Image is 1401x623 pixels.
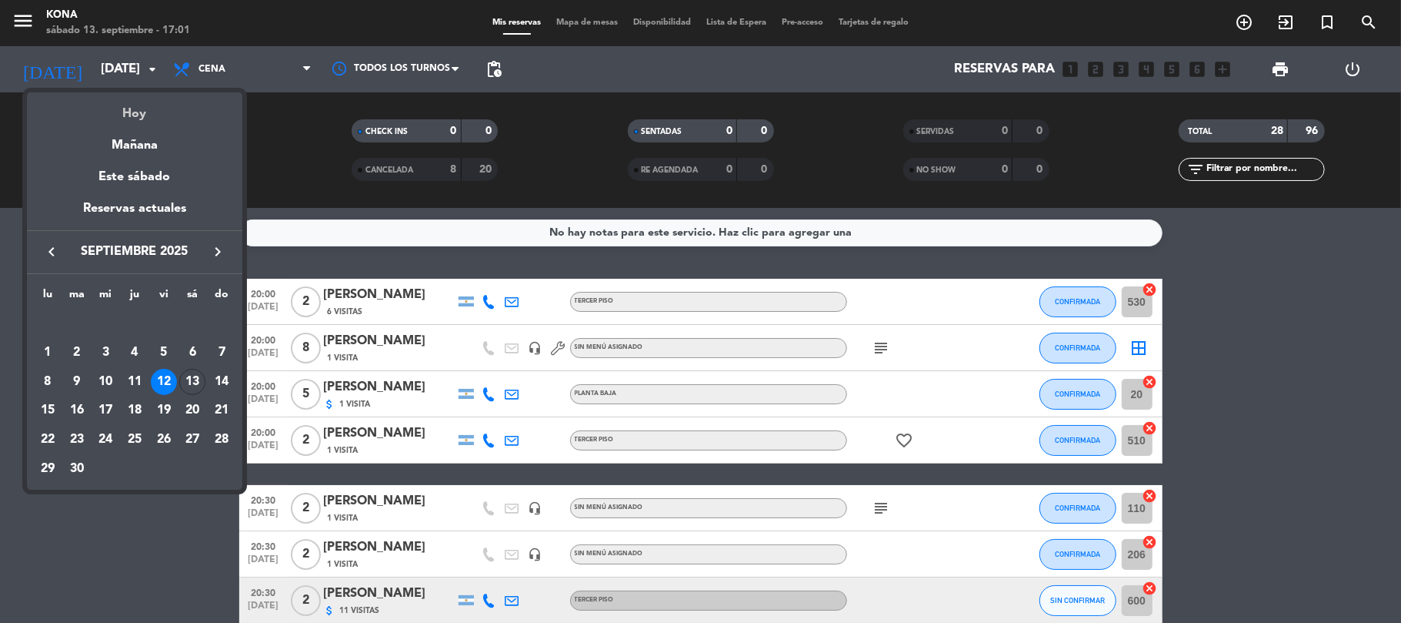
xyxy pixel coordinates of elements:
[207,286,236,310] th: domingo
[27,199,242,230] div: Reservas actuales
[120,425,149,454] td: 25 de septiembre de 2025
[208,427,235,453] div: 28
[204,242,232,262] button: keyboard_arrow_right
[91,425,120,454] td: 24 de septiembre de 2025
[35,340,61,366] div: 1
[64,397,90,424] div: 16
[120,286,149,310] th: jueves
[207,367,236,397] td: 14 de septiembre de 2025
[120,338,149,367] td: 4 de septiembre de 2025
[62,454,92,484] td: 30 de septiembre de 2025
[33,309,236,338] td: SEP.
[208,369,235,395] div: 14
[62,396,92,425] td: 16 de septiembre de 2025
[64,369,90,395] div: 9
[92,427,118,453] div: 24
[35,427,61,453] div: 22
[64,427,90,453] div: 23
[120,367,149,397] td: 11 de septiembre de 2025
[149,286,178,310] th: viernes
[64,456,90,482] div: 30
[92,369,118,395] div: 10
[38,242,65,262] button: keyboard_arrow_left
[179,340,205,366] div: 6
[122,397,148,424] div: 18
[33,396,62,425] td: 15 de septiembre de 2025
[62,286,92,310] th: martes
[35,397,61,424] div: 15
[91,338,120,367] td: 3 de septiembre de 2025
[178,367,208,397] td: 13 de septiembre de 2025
[207,425,236,454] td: 28 de septiembre de 2025
[27,124,242,156] div: Mañana
[122,427,148,453] div: 25
[208,243,227,261] i: keyboard_arrow_right
[149,338,178,367] td: 5 de septiembre de 2025
[27,92,242,124] div: Hoy
[91,367,120,397] td: 10 de septiembre de 2025
[151,340,177,366] div: 5
[120,396,149,425] td: 18 de septiembre de 2025
[35,456,61,482] div: 29
[208,340,235,366] div: 7
[27,156,242,199] div: Este sábado
[64,340,90,366] div: 2
[149,425,178,454] td: 26 de septiembre de 2025
[178,425,208,454] td: 27 de septiembre de 2025
[179,397,205,424] div: 20
[151,427,177,453] div: 26
[149,396,178,425] td: 19 de septiembre de 2025
[35,369,61,395] div: 8
[62,338,92,367] td: 2 de septiembre de 2025
[149,367,178,397] td: 12 de septiembre de 2025
[33,286,62,310] th: lunes
[62,425,92,454] td: 23 de septiembre de 2025
[33,367,62,397] td: 8 de septiembre de 2025
[91,286,120,310] th: miércoles
[92,397,118,424] div: 17
[178,396,208,425] td: 20 de septiembre de 2025
[178,286,208,310] th: sábado
[33,338,62,367] td: 1 de septiembre de 2025
[122,340,148,366] div: 4
[122,369,148,395] div: 11
[151,369,177,395] div: 12
[33,425,62,454] td: 22 de septiembre de 2025
[207,338,236,367] td: 7 de septiembre de 2025
[33,454,62,484] td: 29 de septiembre de 2025
[151,397,177,424] div: 19
[42,243,61,261] i: keyboard_arrow_left
[178,338,208,367] td: 6 de septiembre de 2025
[179,427,205,453] div: 27
[91,396,120,425] td: 17 de septiembre de 2025
[208,397,235,424] div: 21
[179,369,205,395] div: 13
[65,242,204,262] span: septiembre 2025
[207,396,236,425] td: 21 de septiembre de 2025
[62,367,92,397] td: 9 de septiembre de 2025
[92,340,118,366] div: 3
